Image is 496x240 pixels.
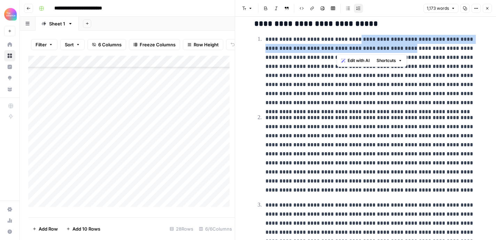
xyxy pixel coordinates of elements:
a: Your Data [4,84,15,95]
button: Sort [60,39,85,50]
a: Insights [4,61,15,72]
span: Shortcuts [377,57,396,64]
button: Add Row [28,223,62,234]
a: Home [4,39,15,50]
div: 28 Rows [167,223,196,234]
div: Sheet 1 [49,20,65,27]
span: Add Row [39,225,58,232]
div: 6/6 Columns [196,223,235,234]
span: Filter [36,41,47,48]
span: Freeze Columns [140,41,176,48]
a: Settings [4,204,15,215]
span: 1,173 words [427,5,449,11]
button: Edit with AI [339,56,372,65]
span: Edit with AI [348,57,370,64]
span: Sort [65,41,74,48]
button: Workspace: Alliance [4,6,15,23]
button: 1,173 words [424,4,458,13]
a: Sheet 1 [36,17,79,31]
a: Browse [4,50,15,61]
a: Usage [4,215,15,226]
button: Help + Support [4,226,15,237]
button: Row Height [183,39,223,50]
button: Filter [31,39,57,50]
img: Alliance Logo [4,8,17,21]
span: 6 Columns [98,41,122,48]
a: Opportunities [4,72,15,84]
span: Row Height [194,41,219,48]
button: Shortcuts [374,56,405,65]
button: Freeze Columns [129,39,180,50]
span: Add 10 Rows [72,225,100,232]
button: 6 Columns [87,39,126,50]
button: Add 10 Rows [62,223,104,234]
